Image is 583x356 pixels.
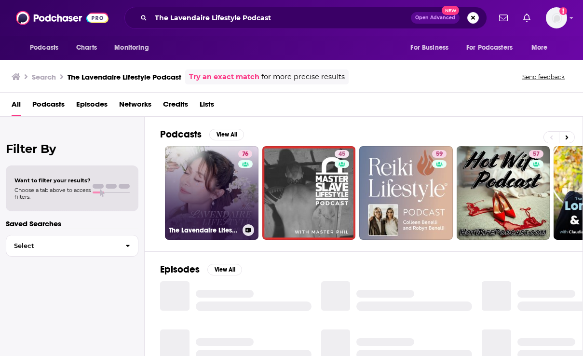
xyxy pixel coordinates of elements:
h2: Episodes [160,263,200,275]
button: View All [207,264,242,275]
span: For Podcasters [466,41,513,55]
div: Search podcasts, credits, & more... [124,7,487,29]
h2: Podcasts [160,128,202,140]
a: Podcasts [32,96,65,116]
a: 45 [262,146,356,240]
a: 76The Lavendaire Lifestyle [165,146,258,240]
button: Send feedback [519,73,568,81]
span: More [531,41,548,55]
button: open menu [23,39,71,57]
span: Select [6,243,118,249]
a: 59 [359,146,453,240]
span: Choose a tab above to access filters. [14,187,91,200]
button: open menu [460,39,527,57]
button: Show profile menu [546,7,567,28]
a: 57 [457,146,550,240]
button: open menu [108,39,161,57]
span: Logged in as alignPR [546,7,567,28]
a: 76 [238,150,252,158]
span: Podcasts [30,41,58,55]
span: for more precise results [261,71,345,82]
span: Monitoring [114,41,149,55]
h2: Filter By [6,142,138,156]
span: 57 [533,150,540,159]
span: 59 [436,150,443,159]
span: 45 [339,150,345,159]
span: Want to filter your results? [14,177,91,184]
a: EpisodesView All [160,263,242,275]
img: User Profile [546,7,567,28]
button: View All [209,129,244,140]
input: Search podcasts, credits, & more... [151,10,411,26]
button: open menu [404,39,461,57]
a: Networks [119,96,151,116]
h3: Search [32,72,56,82]
a: All [12,96,21,116]
a: 57 [529,150,543,158]
a: Lists [200,96,214,116]
h3: The Lavendaire Lifestyle Podcast [68,72,181,82]
img: Podchaser - Follow, Share and Rate Podcasts [16,9,108,27]
span: Open Advanced [415,15,455,20]
span: Charts [76,41,97,55]
button: open menu [525,39,560,57]
svg: Add a profile image [559,7,567,15]
a: PodcastsView All [160,128,244,140]
button: Open AdvancedNew [411,12,460,24]
span: New [442,6,459,15]
a: 45 [335,150,349,158]
span: For Business [410,41,448,55]
a: Try an exact match [189,71,259,82]
button: Select [6,235,138,257]
a: Episodes [76,96,108,116]
h3: The Lavendaire Lifestyle [169,226,239,234]
a: Show notifications dropdown [519,10,534,26]
a: Show notifications dropdown [495,10,512,26]
a: 59 [432,150,447,158]
p: Saved Searches [6,219,138,228]
a: Credits [163,96,188,116]
a: Charts [70,39,103,57]
span: 76 [242,150,248,159]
